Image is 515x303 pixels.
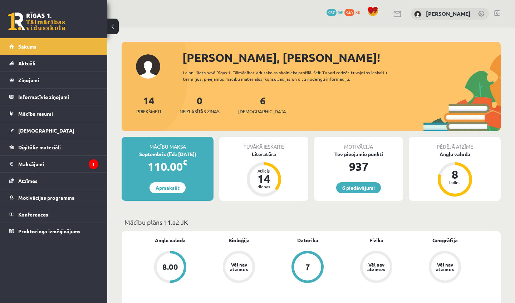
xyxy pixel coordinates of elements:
a: Maksājumi1 [9,156,98,172]
div: Laipni lūgts savā Rīgas 1. Tālmācības vidusskolas skolnieka profilā. Šeit Tu vari redzēt tuvojošo... [183,69,411,82]
div: 8 [444,169,466,180]
a: 7 [273,251,342,284]
a: [DEMOGRAPHIC_DATA] [9,122,98,139]
a: Apmaksāt [149,182,186,193]
a: 6[DEMOGRAPHIC_DATA] [238,94,288,115]
a: 937 mP [327,9,343,15]
a: Ziņojumi [9,72,98,88]
span: [DEMOGRAPHIC_DATA] [238,108,288,115]
span: 940 [344,9,354,16]
a: Aktuāli [9,55,98,71]
a: Datorika [297,237,318,244]
a: Sākums [9,38,98,55]
div: Mācību maksa [122,137,214,150]
div: Vēl nav atzīmes [366,262,386,272]
p: Mācību plāns 11.a2 JK [124,217,498,227]
div: [PERSON_NAME], [PERSON_NAME]! [182,49,501,66]
a: Motivācijas programma [9,189,98,206]
img: Viktorija Nikonorova [414,11,421,18]
a: 6 piedāvājumi [336,182,381,193]
a: 8.00 [136,251,205,284]
div: Atlicis [253,169,275,173]
div: 14 [253,173,275,184]
a: Mācību resursi [9,105,98,122]
a: [PERSON_NAME] [426,10,471,17]
span: Priekšmeti [136,108,161,115]
div: dienas [253,184,275,189]
span: Atzīmes [18,178,38,184]
div: 110.00 [122,158,214,175]
div: Angļu valoda [409,150,501,158]
div: Vēl nav atzīmes [229,262,249,272]
legend: Ziņojumi [18,72,98,88]
span: Motivācijas programma [18,194,75,201]
a: 14Priekšmeti [136,94,161,115]
span: Aktuāli [18,60,35,66]
div: Literatūra [219,150,308,158]
span: Digitālie materiāli [18,144,61,150]
a: Angļu valoda 8 balles [409,150,501,198]
a: Vēl nav atzīmes [411,251,479,284]
a: Digitālie materiāli [9,139,98,155]
div: Vēl nav atzīmes [435,262,455,272]
div: Tev pieejamie punkti [314,150,403,158]
a: 940 xp [344,9,364,15]
a: Ģeogrāfija [432,237,458,244]
a: Vēl nav atzīmes [342,251,411,284]
i: 1 [89,159,98,169]
a: Rīgas 1. Tālmācības vidusskola [8,13,65,30]
a: Literatūra Atlicis 14 dienas [219,150,308,198]
div: Motivācija [314,137,403,150]
div: Tuvākā ieskaite [219,137,308,150]
a: Informatīvie ziņojumi [9,89,98,105]
div: 8.00 [162,263,178,271]
span: 937 [327,9,337,16]
a: Bioloģija [229,237,250,244]
legend: Informatīvie ziņojumi [18,89,98,105]
div: Pēdējā atzīme [409,137,501,150]
span: Proktoringa izmēģinājums [18,228,80,234]
a: Vēl nav atzīmes [205,251,273,284]
div: 937 [314,158,403,175]
a: Atzīmes [9,173,98,189]
a: Angļu valoda [155,237,186,244]
a: 0Neizlasītās ziņas [180,94,220,115]
div: balles [444,180,466,184]
span: xp [355,9,360,15]
legend: Maksājumi [18,156,98,172]
span: Konferences [18,211,48,218]
span: [DEMOGRAPHIC_DATA] [18,127,74,134]
a: Fizika [369,237,383,244]
div: 7 [305,263,310,271]
div: Septembris (līdz [DATE]) [122,150,214,158]
span: Neizlasītās ziņas [180,108,220,115]
span: Sākums [18,43,36,50]
span: Mācību resursi [18,110,53,117]
span: mP [338,9,343,15]
span: € [183,157,187,168]
a: Konferences [9,206,98,223]
a: Proktoringa izmēģinājums [9,223,98,239]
